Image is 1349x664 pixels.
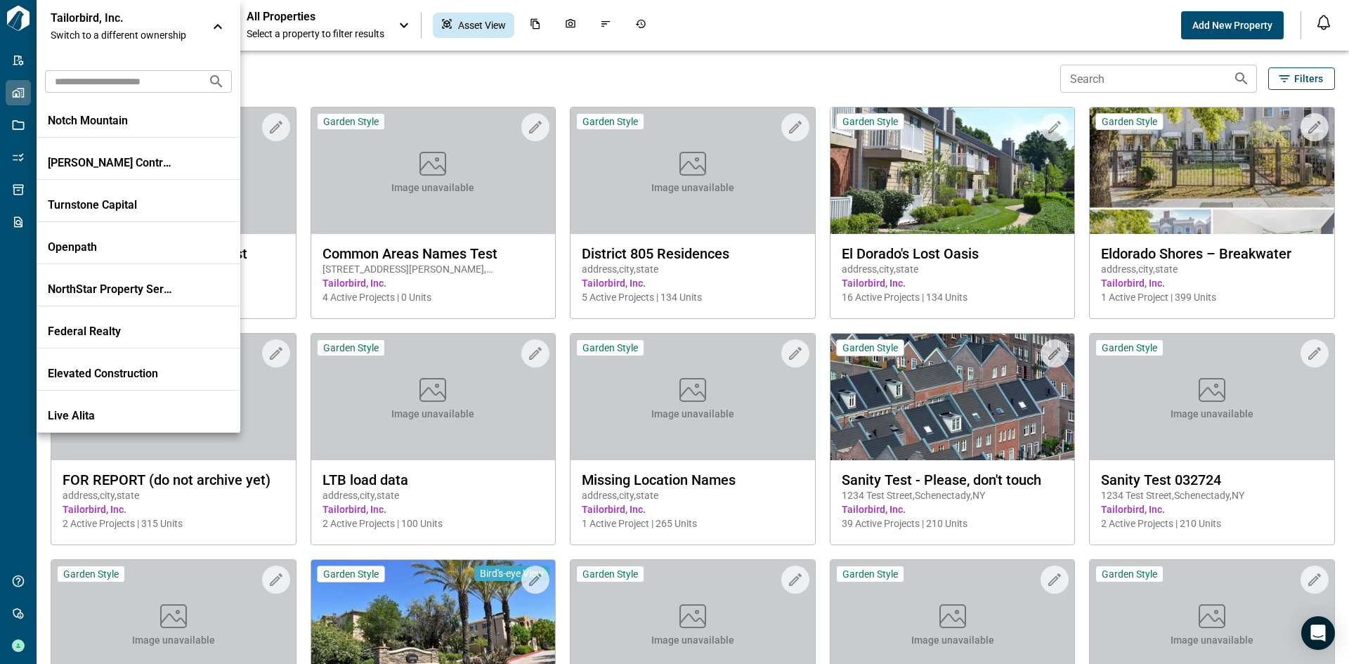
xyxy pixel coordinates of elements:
p: Tailorbird, Inc. [51,11,177,25]
p: Openpath [48,240,174,254]
p: Turnstone Capital [48,198,174,212]
p: Live Alita [48,409,174,423]
p: [PERSON_NAME] Contracting [48,156,174,170]
div: Open Intercom Messenger [1301,616,1335,650]
span: Switch to a different ownership [51,28,198,42]
p: Federal Realty [48,325,174,339]
button: Search organizations [202,67,230,96]
p: Elevated Construction [48,367,174,381]
p: Notch Mountain [48,114,174,128]
p: NorthStar Property Services [48,282,174,297]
